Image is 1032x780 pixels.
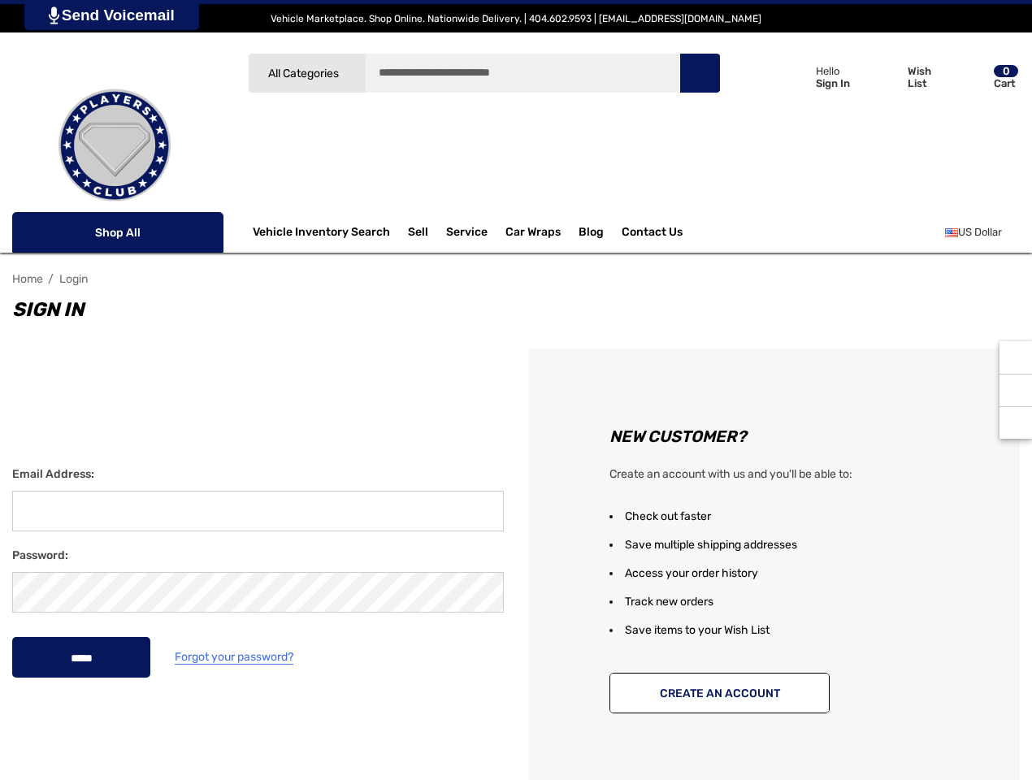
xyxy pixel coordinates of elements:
label: Email Address: [12,466,504,483]
svg: Top [999,415,1032,431]
svg: Icon User Account [784,65,807,88]
a: Contact Us [622,225,683,243]
a: Service [446,225,488,243]
svg: Icon Arrow Down [194,227,206,238]
span: All Categories [268,67,339,80]
a: Sell [408,216,446,249]
a: Vehicle Inventory Search [253,225,390,243]
li: Track new orders [609,587,979,616]
h1: Sign in [12,293,1020,326]
img: Players Club | Cars For Sale [33,64,196,227]
a: Home [12,272,43,286]
li: Access your order history [609,559,979,587]
p: 0 [994,65,1018,77]
a: USD [945,216,1020,249]
p: Hello [816,65,850,77]
svg: Wish List [874,67,899,89]
a: Blog [579,225,604,243]
h2: New Customer? [609,428,979,444]
a: Login [59,272,88,286]
p: Shop All [12,212,223,253]
span: Vehicle Marketplace. Shop Online. Nationwide Delivery. | 404.602.9593 | [EMAIL_ADDRESS][DOMAIN_NAME] [271,13,761,24]
li: Save items to your Wish List [609,616,979,644]
p: Wish List [908,65,951,89]
li: Save multiple shipping addresses [609,531,979,559]
svg: Social Media [1008,383,1024,399]
li: Check out faster [609,502,979,531]
a: Sign in [765,49,858,105]
button: Search [679,53,720,93]
svg: Review Your Cart [960,66,984,89]
a: All Categories Icon Arrow Down Icon Arrow Up [248,53,366,93]
img: PjwhLS0gR2VuZXJhdG9yOiBHcmF2aXQuaW8gLS0+PHN2ZyB4bWxucz0iaHR0cDovL3d3dy53My5vcmcvMjAwMC9zdmciIHhtb... [49,6,59,24]
a: Car Wraps [505,216,579,249]
span: Forgot your password? [175,650,293,665]
p: Cart [994,77,1018,89]
a: Forgot your password? [175,648,293,668]
a: Wish List Wish List [866,49,952,105]
svg: Icon Arrow Down [341,67,353,80]
span: Car Wraps [505,225,561,243]
button: Create An Account [609,673,830,713]
svg: Icon Line [30,223,54,242]
span: Sell [408,225,428,243]
svg: Recently Viewed [1008,349,1024,366]
label: Password: [12,548,504,564]
a: Cart with 0 items [952,49,1020,112]
nav: Breadcrumb [12,265,1020,293]
p: Sign In [816,77,850,89]
p: Create an account with us and you'll be able to: [609,465,979,485]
